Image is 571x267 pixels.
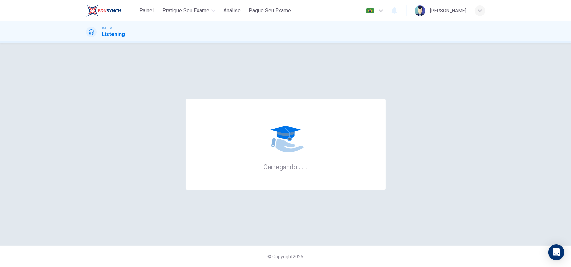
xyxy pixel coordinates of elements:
[102,26,113,30] span: TOEFL®
[102,30,125,38] h1: Listening
[86,4,121,17] img: EduSynch logo
[366,8,374,13] img: pt
[430,7,467,15] div: [PERSON_NAME]
[299,161,301,172] h6: .
[86,4,136,17] a: EduSynch logo
[264,162,308,171] h6: Carregando
[548,244,564,260] div: Open Intercom Messenger
[246,5,294,17] button: Pague Seu Exame
[162,7,209,15] span: Pratique seu exame
[139,7,154,15] span: Painel
[415,5,425,16] img: Profile picture
[305,161,308,172] h6: .
[136,5,157,17] button: Painel
[221,5,243,17] button: Análise
[160,5,218,17] button: Pratique seu exame
[223,7,241,15] span: Análise
[249,7,291,15] span: Pague Seu Exame
[268,254,304,259] span: © Copyright 2025
[302,161,304,172] h6: .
